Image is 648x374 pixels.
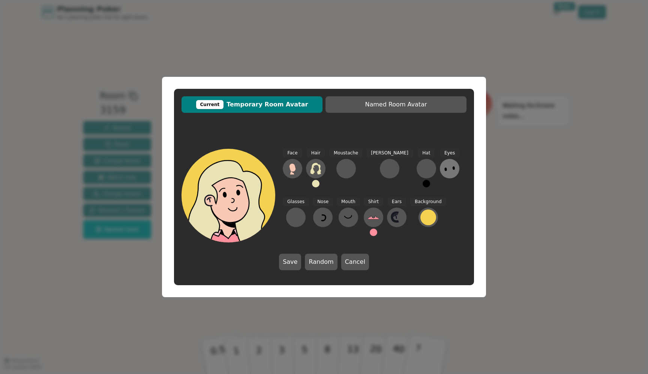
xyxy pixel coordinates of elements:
[305,254,337,270] button: Random
[387,197,406,206] span: Ears
[283,197,309,206] span: Glasses
[307,149,325,157] span: Hair
[181,96,322,113] button: CurrentTemporary Room Avatar
[418,149,435,157] span: Hat
[279,254,301,270] button: Save
[410,197,446,206] span: Background
[341,254,369,270] button: Cancel
[283,149,302,157] span: Face
[337,197,360,206] span: Mouth
[325,96,466,113] button: Named Room Avatar
[364,197,383,206] span: Shirt
[313,197,333,206] span: Nose
[366,149,413,157] span: [PERSON_NAME]
[329,149,363,157] span: Moustache
[196,100,224,109] div: Current
[440,149,459,157] span: Eyes
[185,100,319,109] span: Temporary Room Avatar
[329,100,463,109] span: Named Room Avatar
